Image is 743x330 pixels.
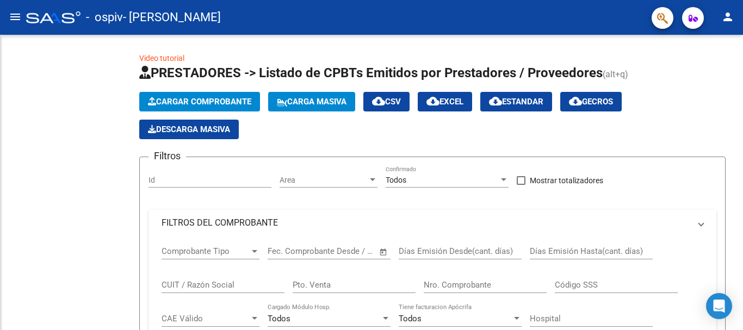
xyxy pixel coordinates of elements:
[372,95,385,108] mat-icon: cloud_download
[418,92,472,111] button: EXCEL
[569,97,613,107] span: Gecros
[148,148,186,164] h3: Filtros
[139,54,184,63] a: Video tutorial
[268,314,290,323] span: Todos
[363,92,410,111] button: CSV
[139,120,239,139] button: Descarga Masiva
[280,176,368,185] span: Area
[426,97,463,107] span: EXCEL
[139,65,603,80] span: PRESTADORES -> Listado de CPBTs Emitidos por Prestadores / Proveedores
[9,10,22,23] mat-icon: menu
[399,314,422,323] span: Todos
[86,5,123,29] span: - ospiv
[162,314,250,323] span: CAE Válido
[268,92,355,111] button: Carga Masiva
[139,92,260,111] button: Cargar Comprobante
[480,92,552,111] button: Estandar
[148,124,230,134] span: Descarga Masiva
[569,95,582,108] mat-icon: cloud_download
[277,97,346,107] span: Carga Masiva
[706,293,732,319] div: Open Intercom Messenger
[426,95,439,108] mat-icon: cloud_download
[148,210,716,236] mat-expansion-panel-header: FILTROS DEL COMPROBANTE
[268,246,312,256] input: Fecha inicio
[139,120,239,139] app-download-masive: Descarga masiva de comprobantes (adjuntos)
[386,176,406,184] span: Todos
[372,97,401,107] span: CSV
[721,10,734,23] mat-icon: person
[148,97,251,107] span: Cargar Comprobante
[489,97,543,107] span: Estandar
[489,95,502,108] mat-icon: cloud_download
[162,217,690,229] mat-panel-title: FILTROS DEL COMPROBANTE
[377,246,390,258] button: Open calendar
[123,5,221,29] span: - [PERSON_NAME]
[560,92,622,111] button: Gecros
[321,246,374,256] input: Fecha fin
[603,69,628,79] span: (alt+q)
[530,174,603,187] span: Mostrar totalizadores
[162,246,250,256] span: Comprobante Tipo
